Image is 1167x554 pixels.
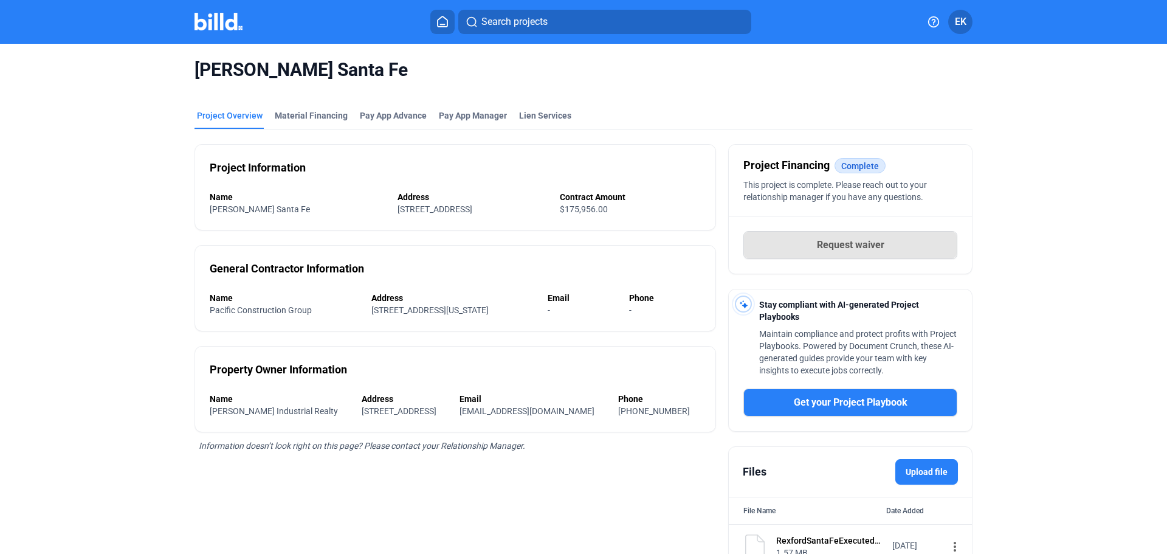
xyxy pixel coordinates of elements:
[398,204,472,214] span: [STREET_ADDRESS]
[275,109,348,122] div: Material Financing
[560,191,701,203] div: Contract Amount
[362,393,448,405] div: Address
[759,300,919,322] span: Stay compliant with AI-generated Project Playbooks
[948,10,972,34] button: EK
[210,393,349,405] div: Name
[759,329,957,375] span: Maintain compliance and protect profits with Project Playbooks. Powered by Document Crunch, these...
[362,406,436,416] span: [STREET_ADDRESS]
[560,204,608,214] span: $175,956.00
[197,109,263,122] div: Project Overview
[743,389,957,417] button: Get your Project Playbook
[210,191,385,203] div: Name
[210,260,364,277] div: General Contractor Information
[743,157,830,174] span: Project Financing
[210,305,312,315] span: Pacific Construction Group
[194,13,243,30] img: Billd Company Logo
[743,231,957,259] button: Request waiver
[892,539,941,552] div: [DATE]
[371,292,536,304] div: Address
[194,58,972,81] span: [PERSON_NAME] Santa Fe
[618,393,701,405] div: Phone
[210,159,306,176] div: Project Information
[835,158,886,173] mat-chip: Complete
[360,109,427,122] div: Pay App Advance
[548,292,617,304] div: Email
[210,204,310,214] span: [PERSON_NAME] Santa Fe
[618,406,690,416] span: [PHONE_NUMBER]
[948,539,962,554] mat-icon: more_vert
[743,180,927,202] span: This project is complete. Please reach out to your relationship manager if you have any questions.
[458,10,751,34] button: Search projects
[886,505,957,517] div: Date Added
[955,15,966,29] span: EK
[548,305,550,315] span: -
[371,305,489,315] span: [STREET_ADDRESS][US_STATE]
[743,505,776,517] div: File Name
[776,535,884,547] div: RexfordSantaFeExecutedContract.pdf
[895,459,958,485] label: Upload file
[794,395,907,410] span: Get your Project Playbook
[481,15,548,29] span: Search projects
[199,441,525,451] span: Information doesn’t look right on this page? Please contact your Relationship Manager.
[629,305,632,315] span: -
[210,406,338,416] span: [PERSON_NAME] Industrial Realty
[210,361,347,378] div: Property Owner Information
[460,393,606,405] div: Email
[398,191,548,203] div: Address
[210,292,359,304] div: Name
[817,238,884,252] span: Request waiver
[629,292,701,304] div: Phone
[743,463,766,480] div: Files
[519,109,571,122] div: Lien Services
[460,406,594,416] span: [EMAIL_ADDRESS][DOMAIN_NAME]
[439,109,507,122] span: Pay App Manager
